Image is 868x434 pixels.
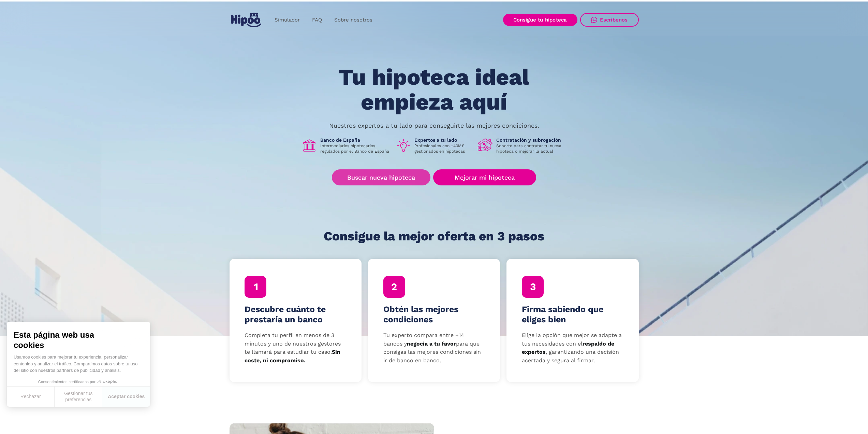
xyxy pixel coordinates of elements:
[407,340,456,347] strong: negocia a tu favor
[268,13,306,27] a: Simulador
[496,137,567,143] h1: Contratación y subrogación
[414,143,472,154] p: Profesionales con +40M€ gestionados en hipotecas
[580,13,639,27] a: Escríbenos
[324,229,544,243] h1: Consigue la mejor oferta en 3 pasos
[230,10,263,30] a: home
[245,304,346,325] h4: Descubre cuánto te prestaría un banco
[503,14,577,26] a: Consigue tu hipoteca
[306,13,328,27] a: FAQ
[320,143,391,154] p: Intermediarios hipotecarios regulados por el Banco de España
[329,123,539,128] p: Nuestros expertos a tu lado para conseguirte las mejores condiciones.
[305,65,563,114] h1: Tu hipoteca ideal empieza aquí
[383,331,485,365] p: Tu experto compara entre +14 bancos y para que consigas las mejores condiciones sin ir de banco e...
[332,169,430,185] a: Buscar nueva hipoteca
[383,304,485,325] h4: Obtén las mejores condiciones
[496,143,567,154] p: Soporte para contratar tu nueva hipoteca o mejorar la actual
[522,304,623,325] h4: Firma sabiendo que eliges bien
[600,17,628,23] div: Escríbenos
[245,331,346,365] p: Completa tu perfil en menos de 3 minutos y uno de nuestros gestores te llamará para estudiar tu c...
[328,13,379,27] a: Sobre nosotros
[522,331,623,365] p: Elige la opción que mejor se adapte a tus necesidades con el , garantizando una decisión acertada...
[320,137,391,143] h1: Banco de España
[414,137,472,143] h1: Expertos a tu lado
[433,169,536,185] a: Mejorar mi hipoteca
[245,349,340,364] strong: Sin coste, ni compromiso.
